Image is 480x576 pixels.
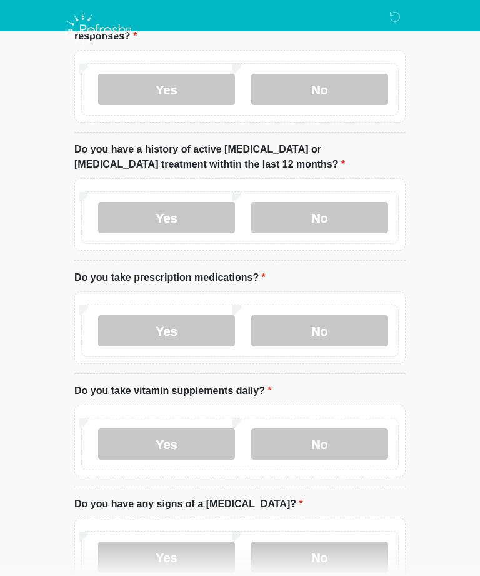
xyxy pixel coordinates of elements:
label: No [251,315,388,346]
img: Refresh RX Logo [62,9,137,51]
label: Yes [98,202,235,233]
label: Yes [98,542,235,573]
label: No [251,202,388,233]
label: Do you have a history of active [MEDICAL_DATA] or [MEDICAL_DATA] treatment withtin the last 12 mo... [74,142,406,172]
label: Yes [98,428,235,460]
label: No [251,74,388,105]
label: Do you take prescription medications? [74,270,266,285]
label: No [251,428,388,460]
label: No [251,542,388,573]
label: Do you have any signs of a [MEDICAL_DATA]? [74,497,303,512]
label: Do you take vitamin supplements daily? [74,383,272,398]
label: Yes [98,315,235,346]
label: Yes [98,74,235,105]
